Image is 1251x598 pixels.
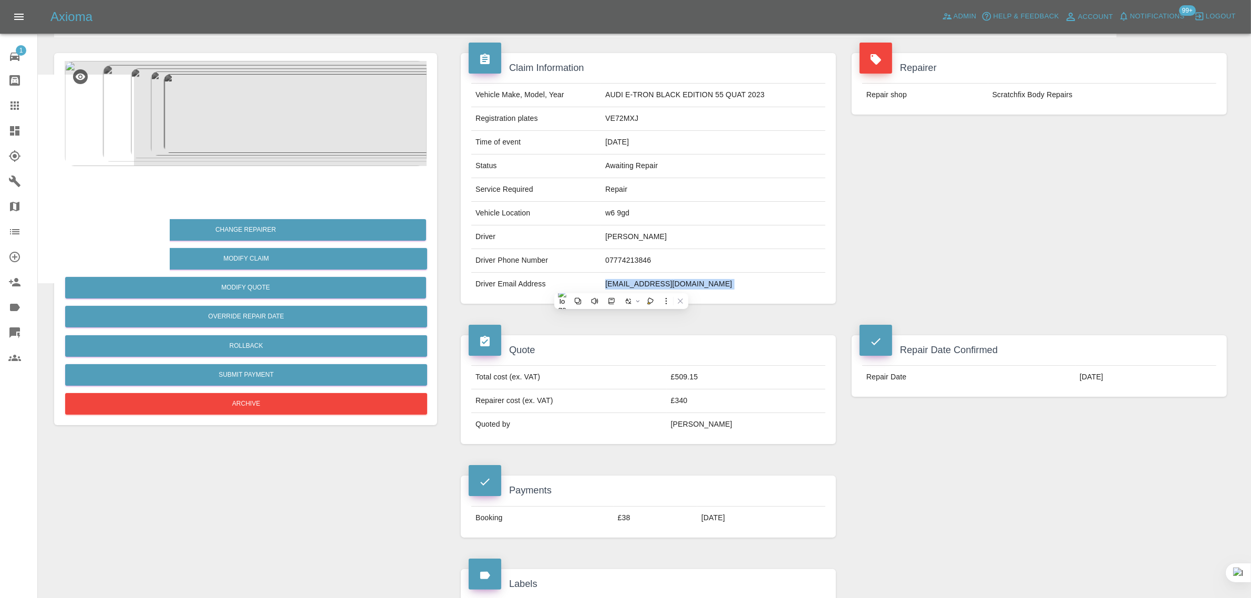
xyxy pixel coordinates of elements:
[16,45,26,56] span: 1
[1192,8,1238,25] button: Logout
[601,131,825,154] td: [DATE]
[601,178,825,202] td: Repair
[1062,8,1116,25] a: Account
[469,577,828,591] h4: Labels
[601,273,825,296] td: [EMAIL_ADDRESS][DOMAIN_NAME]
[1179,5,1196,16] span: 99+
[471,225,601,249] td: Driver
[1130,11,1185,23] span: Notifications
[939,8,979,25] a: Admin
[993,11,1059,23] span: Help & Feedback
[50,8,92,25] h5: Axioma
[471,273,601,296] td: Driver Email Address
[601,154,825,178] td: Awaiting Repair
[469,343,828,357] h4: Quote
[6,4,32,29] button: Open drawer
[601,107,825,131] td: VE72MXJ
[471,389,667,413] td: Repairer cost (ex. VAT)
[1206,11,1236,23] span: Logout
[667,413,825,436] td: [PERSON_NAME]
[954,11,977,23] span: Admin
[471,131,601,154] td: Time of event
[697,506,825,529] td: [DATE]
[471,154,601,178] td: Status
[471,413,667,436] td: Quoted by
[988,84,1216,107] td: Scratchfix Body Repairs
[471,107,601,131] td: Registration plates
[471,366,667,389] td: Total cost (ex. VAT)
[65,219,426,241] button: Change Repairer
[471,202,601,225] td: Vehicle Location
[69,170,102,204] img: qt_1SD2dYA4aDea5wMjEiBnotfJ
[1076,366,1216,389] td: [DATE]
[862,84,988,107] td: Repair shop
[667,366,825,389] td: £509.15
[469,483,828,498] h4: Payments
[471,84,601,107] td: Vehicle Make, Model, Year
[601,249,825,273] td: 07774213846
[979,8,1061,25] button: Help & Feedback
[601,225,825,249] td: [PERSON_NAME]
[471,249,601,273] td: Driver Phone Number
[65,306,427,327] button: Override Repair Date
[469,61,828,75] h4: Claim Information
[65,335,427,357] button: Rollback
[601,202,825,225] td: w6 9gd
[471,178,601,202] td: Service Required
[862,366,1076,389] td: Repair Date
[860,61,1219,75] h4: Repairer
[614,506,697,529] td: £38
[601,84,825,107] td: AUDI E-TRON BLACK EDITION 55 QUAT 2023
[65,277,426,298] button: Modify Quote
[65,248,427,270] a: Modify Claim
[1078,11,1113,23] span: Account
[65,393,427,415] button: Archive
[860,343,1219,357] h4: Repair Date Confirmed
[1116,8,1187,25] button: Notifications
[65,364,427,386] button: Submit Payment
[667,389,825,413] td: £340
[65,61,427,166] img: 5443150a-b024-4c49-ba42-5235e7a55f19
[471,506,614,529] td: Booking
